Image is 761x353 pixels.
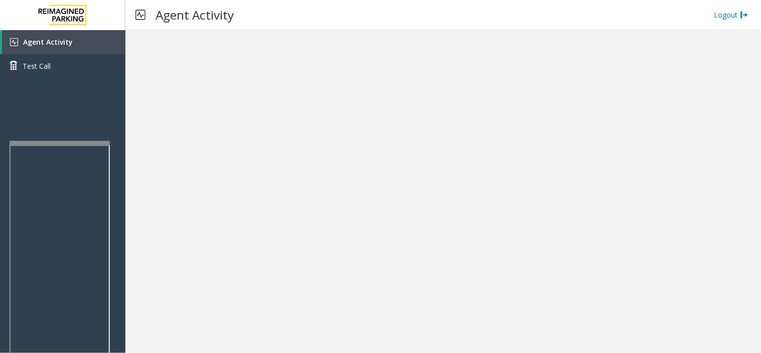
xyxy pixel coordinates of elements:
a: Agent Activity [2,30,125,54]
a: Logout [714,10,748,20]
span: Test Call [23,61,51,71]
img: pageIcon [135,3,145,27]
img: 'icon' [10,38,18,46]
span: Agent Activity [23,37,73,47]
img: logout [740,10,748,20]
h3: Agent Activity [150,3,239,27]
